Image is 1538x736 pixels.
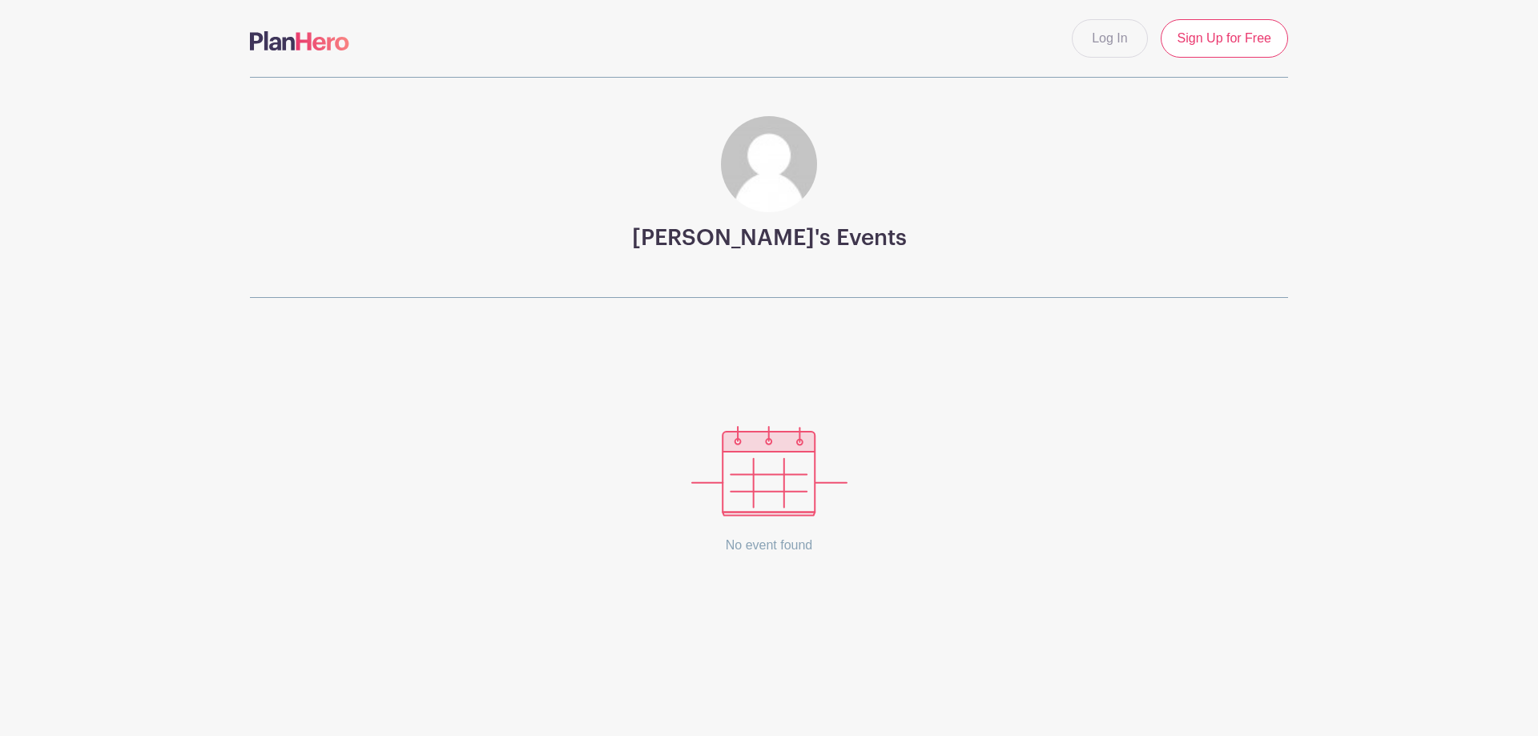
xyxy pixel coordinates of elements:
[691,517,848,574] p: No event found
[632,225,907,252] h3: [PERSON_NAME]'s Events
[250,31,349,50] img: logo-507f7623f17ff9eddc593b1ce0a138ce2505c220e1c5a4e2b4648c50719b7d32.svg
[691,426,848,517] img: events_empty-56550af544ae17c43cc50f3ebafa394433d06d5f1891c01edc4b5d1d59cfda54.svg
[1161,19,1288,58] a: Sign Up for Free
[1072,19,1147,58] a: Log In
[721,116,817,212] img: default-ce2991bfa6775e67f084385cd625a349d9dcbb7a52a09fb2fda1e96e2d18dcdb.png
